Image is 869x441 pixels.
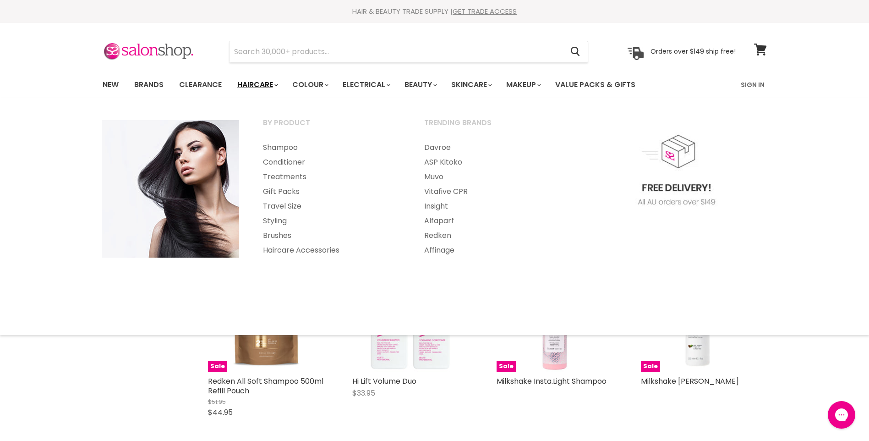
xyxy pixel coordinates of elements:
a: Milkshake Insta.Light Shampoo [497,376,607,386]
span: $44.95 [208,407,233,418]
input: Search [230,41,563,62]
a: Value Packs & Gifts [548,75,642,94]
span: $33.95 [352,388,375,398]
span: Sale [641,361,660,372]
a: Colour [285,75,334,94]
a: Electrical [336,75,396,94]
iframe: Gorgias live chat messenger [823,398,860,432]
a: New [96,75,126,94]
a: Makeup [499,75,547,94]
p: Orders over $149 ship free! [650,47,736,55]
span: Sale [497,361,516,372]
button: Search [563,41,588,62]
a: GET TRADE ACCESS [453,6,517,16]
a: Skincare [444,75,497,94]
span: Sale [208,361,227,372]
a: Hi Lift Volume Duo [352,376,416,386]
nav: Main [91,72,778,98]
a: Clearance [172,75,229,94]
a: Brands [127,75,170,94]
a: Sign In [735,75,770,94]
a: Redken All Soft Shampoo 500ml Refill Pouch [208,376,323,396]
a: Beauty [398,75,443,94]
div: HAIR & BEAUTY TRADE SUPPLY | [91,7,778,16]
ul: Main menu [96,72,689,98]
a: Haircare Accessories [251,243,411,258]
form: Product [229,41,588,63]
span: $51.95 [208,397,226,406]
a: Affinage [413,243,572,258]
a: Milkshake [PERSON_NAME] [641,376,739,386]
a: Haircare [230,75,284,94]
